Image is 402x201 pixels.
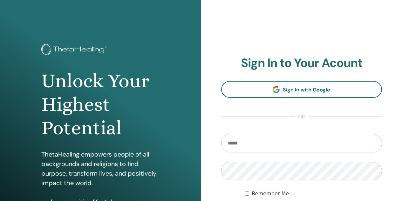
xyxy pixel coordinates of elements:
[295,113,308,121] span: or
[252,190,289,198] label: Remember Me
[221,81,382,98] a: Sign In with Google
[283,86,330,93] span: Sign In with Google
[41,69,160,140] h1: Unlock Your Highest Potential
[221,56,382,70] h2: Sign In to Your Acount
[245,190,382,198] div: Keep me authenticated indefinitely or until I manually logout
[41,150,160,188] p: ThetaHealing empowers people of all backgrounds and religions to find purpose, transform lives, a...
